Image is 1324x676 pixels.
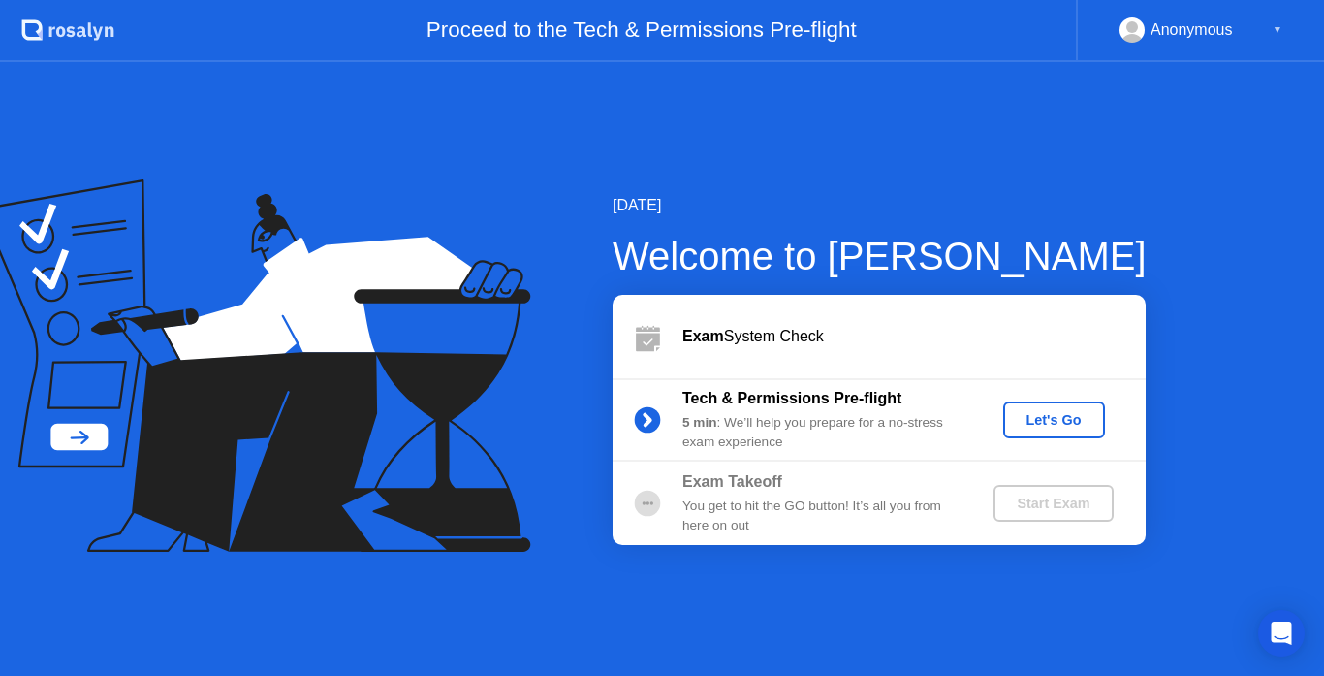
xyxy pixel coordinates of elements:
[682,413,961,453] div: : We’ll help you prepare for a no-stress exam experience
[682,415,717,430] b: 5 min
[682,328,724,344] b: Exam
[613,194,1147,217] div: [DATE]
[613,227,1147,285] div: Welcome to [PERSON_NAME]
[682,390,901,406] b: Tech & Permissions Pre-flight
[1001,496,1105,511] div: Start Exam
[682,497,961,536] div: You get to hit the GO button! It’s all you from here on out
[1011,412,1097,428] div: Let's Go
[1003,402,1105,438] button: Let's Go
[682,473,782,490] b: Exam Takeoff
[993,485,1113,522] button: Start Exam
[682,325,1146,348] div: System Check
[1151,17,1233,43] div: Anonymous
[1258,610,1305,657] div: Open Intercom Messenger
[1273,17,1282,43] div: ▼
